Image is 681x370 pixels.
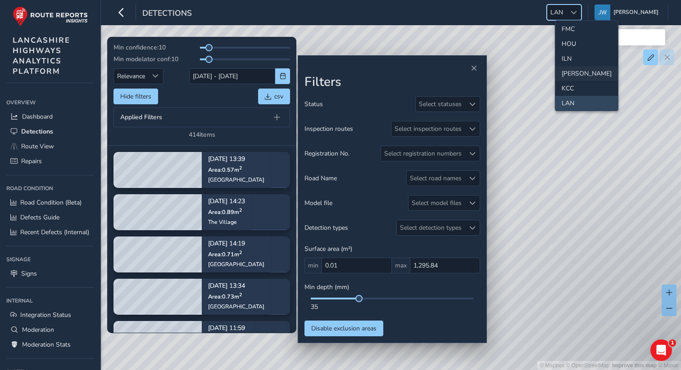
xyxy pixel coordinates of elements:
[21,142,54,151] span: Route View
[22,112,53,121] span: Dashboard
[547,5,566,20] span: LAN
[6,96,94,109] div: Overview
[120,114,162,120] span: Applied Filters
[6,294,94,308] div: Internal
[613,4,658,20] span: [PERSON_NAME]
[239,207,242,214] sup: 2
[468,62,480,75] button: Close
[208,303,264,310] div: [GEOGRAPHIC_DATA]
[142,8,192,20] span: Detections
[555,36,618,51] li: HOU
[21,269,37,278] span: Signs
[322,258,392,273] input: 0
[239,165,242,171] sup: 2
[311,303,474,311] div: 35
[21,157,42,165] span: Repairs
[595,4,610,20] img: diamond-layout
[208,241,264,247] p: [DATE] 14:19
[208,199,245,205] p: [DATE] 14:23
[6,210,94,225] a: Defects Guide
[555,81,618,96] li: KCC
[6,308,94,322] a: Integration Status
[304,245,352,253] span: Surface area (m²)
[6,124,94,139] a: Detections
[189,130,215,139] div: 414 items
[239,291,242,298] sup: 2
[6,322,94,337] a: Moderation
[409,196,465,210] div: Select model files
[208,261,264,268] div: [GEOGRAPHIC_DATA]
[22,340,71,349] span: Moderation Stats
[208,250,242,258] span: Area: 0.71 m
[20,228,89,236] span: Recent Defects (Internal)
[114,69,148,84] span: Relevance
[407,171,465,186] div: Select road names
[113,43,159,52] span: Min confidence:
[595,4,662,20] button: [PERSON_NAME]
[555,66,618,81] li: JER
[6,154,94,169] a: Repairs
[669,339,676,347] span: 1
[13,6,88,27] img: rr logo
[113,89,158,104] button: Hide filters
[392,258,410,273] span: max
[6,139,94,154] a: Route View
[304,174,337,183] span: Road Name
[6,195,94,210] a: Road Condition (Beta)
[258,89,290,104] button: csv
[6,109,94,124] a: Dashboard
[304,75,480,90] h2: Filters
[171,55,178,63] span: 10
[381,146,465,161] div: Select registration numbers
[208,293,242,300] span: Area: 0.73 m
[208,218,245,226] div: The Village
[208,176,264,183] div: [GEOGRAPHIC_DATA]
[6,253,94,266] div: Signage
[304,258,322,273] span: min
[6,182,94,195] div: Road Condition
[208,208,242,216] span: Area: 0.89 m
[208,156,264,163] p: [DATE] 13:39
[304,149,350,158] span: Registration No.
[21,127,53,136] span: Detections
[208,325,248,332] p: [DATE] 11:59
[20,198,82,207] span: Road Condition (Beta)
[13,35,70,76] span: LANCASHIRE HIGHWAYS ANALYTICS PLATFORM
[416,97,465,111] div: Select statuses
[6,337,94,352] a: Moderation Stats
[159,43,166,52] span: 10
[304,125,353,133] span: Inspection routes
[304,321,383,336] button: Disable exclusion areas
[410,258,480,273] input: 0
[304,100,323,108] span: Status
[20,311,71,319] span: Integration Status
[650,339,672,361] iframe: Intercom live chat
[555,22,618,36] li: FMC
[148,69,163,84] div: Sort by Date
[304,283,349,291] span: Min depth (mm)
[6,266,94,281] a: Signs
[20,213,59,222] span: Defects Guide
[6,225,94,240] a: Recent Defects (Internal)
[208,166,242,174] span: Area: 0.57 m
[555,51,618,66] li: ILN
[113,55,171,63] span: Min modelator conf:
[274,92,283,101] span: csv
[208,283,264,290] p: [DATE] 13:34
[391,121,465,136] div: Select inspection routes
[239,249,242,256] sup: 2
[397,220,465,235] div: Select detection types
[555,96,618,111] li: LAN
[22,325,54,334] span: Moderation
[304,223,348,232] span: Detection types
[304,199,332,207] span: Model file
